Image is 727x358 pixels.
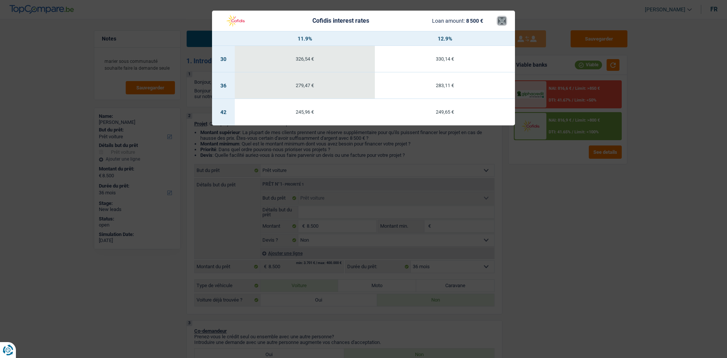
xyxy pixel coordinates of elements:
div: 249,65 € [375,109,515,114]
div: 283,11 € [375,83,515,88]
td: 36 [212,72,235,99]
span: Loan amount: [432,18,465,24]
div: Cofidis interest rates [312,18,369,24]
div: 245,96 € [235,109,375,114]
div: 326,54 € [235,56,375,61]
td: 30 [212,46,235,72]
td: 42 [212,99,235,125]
th: 11.9% [235,31,375,46]
img: Cofidis [221,14,250,28]
button: × [498,17,506,25]
div: 279,47 € [235,83,375,88]
span: 8 500 € [466,18,483,24]
th: 12.9% [375,31,515,46]
div: 330,14 € [375,56,515,61]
